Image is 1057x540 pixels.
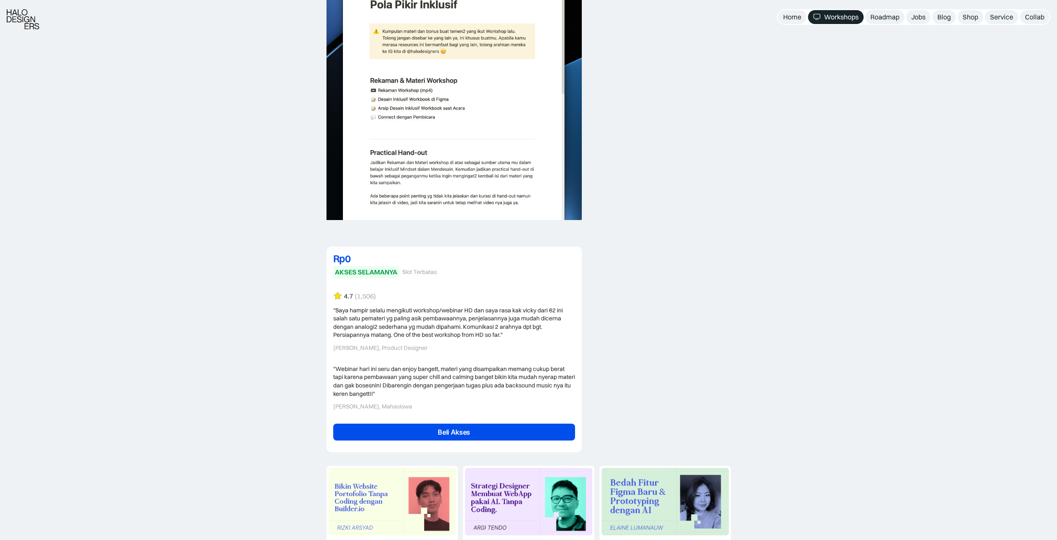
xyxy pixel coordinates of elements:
div: 4.7 [344,292,353,301]
div: Collab [1025,13,1044,21]
a: Roadmap [865,10,904,24]
a: Shop [958,10,983,24]
a: Collab [1020,10,1049,24]
div: Blog [937,13,951,21]
div: "Webinar hari ini seru dan enjoy bangett, materi yang disampaikan memang cukup berat tapi karena ... [333,365,575,398]
a: Home [778,10,806,24]
div: AKSES SELAMANYA [335,268,397,277]
div: (1,506) [355,292,376,301]
div: Shop [963,13,978,21]
div: [PERSON_NAME], Mahasiswa [333,403,575,410]
div: Rp0 [333,253,575,263]
a: Beli Akses [333,424,575,441]
p: ‍ [326,224,582,236]
div: [PERSON_NAME], Product Designer [333,344,575,352]
div: Slot Terbatas [402,269,437,276]
div: Home [783,13,801,21]
a: Workshops [808,10,864,24]
div: Service [990,13,1013,21]
div: "Saya hampir selalu mengikuti workshop/webinar HD dan saya rasa kak vicky dari 62 ini salah satu ... [333,306,575,339]
a: Blog [932,10,956,24]
div: Jobs [911,13,926,21]
div: Roadmap [870,13,899,21]
a: Jobs [906,10,931,24]
div: Workshops [824,13,859,21]
a: Service [985,10,1018,24]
